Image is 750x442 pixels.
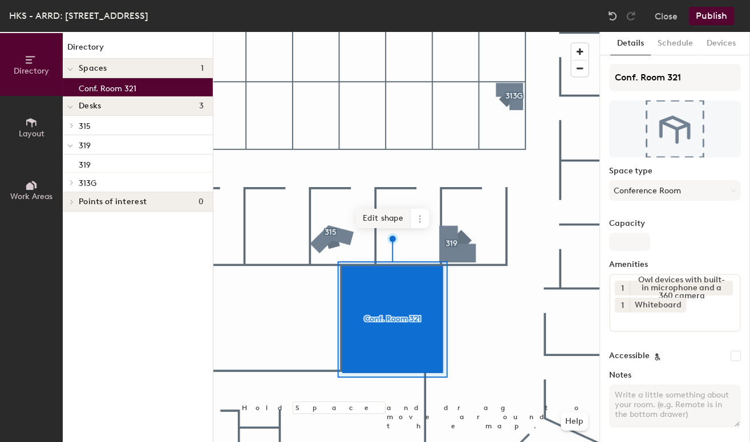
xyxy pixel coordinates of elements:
span: 1 [621,282,624,294]
span: Layout [19,129,44,139]
span: Directory [14,66,49,76]
button: Conference Room [609,180,741,201]
button: Details [610,32,651,55]
div: HKS - ARRD: [STREET_ADDRESS] [9,9,148,23]
div: Whiteboard [630,298,686,313]
span: 3 [199,102,204,111]
button: Publish [689,7,734,25]
span: 1 [201,64,204,73]
img: Redo [625,10,637,22]
label: Space type [609,167,741,176]
label: Accessible [609,351,650,360]
span: 313G [79,179,96,188]
span: 1 [621,299,624,311]
h1: Directory [63,41,213,59]
span: 0 [198,197,204,206]
img: Undo [607,10,618,22]
div: Owl devices with built-in microphone and a 360 camera [630,281,733,295]
span: 315 [79,121,91,131]
span: Edit shape [356,209,411,228]
button: 1 [615,298,630,313]
label: Capacity [609,219,741,228]
label: Amenities [609,260,741,269]
span: Desks [79,102,101,111]
button: Close [655,7,678,25]
span: Spaces [79,64,107,73]
p: 319 [79,157,91,170]
button: Schedule [651,32,700,55]
button: 1 [615,281,630,295]
span: Work Areas [10,192,52,201]
span: Points of interest [79,197,147,206]
img: The space named Conf. Room 321 [609,100,741,157]
button: Help [561,412,588,431]
span: 319 [79,141,91,151]
p: Conf. Room 321 [79,80,136,94]
button: Devices [700,32,743,55]
label: Notes [609,371,741,380]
